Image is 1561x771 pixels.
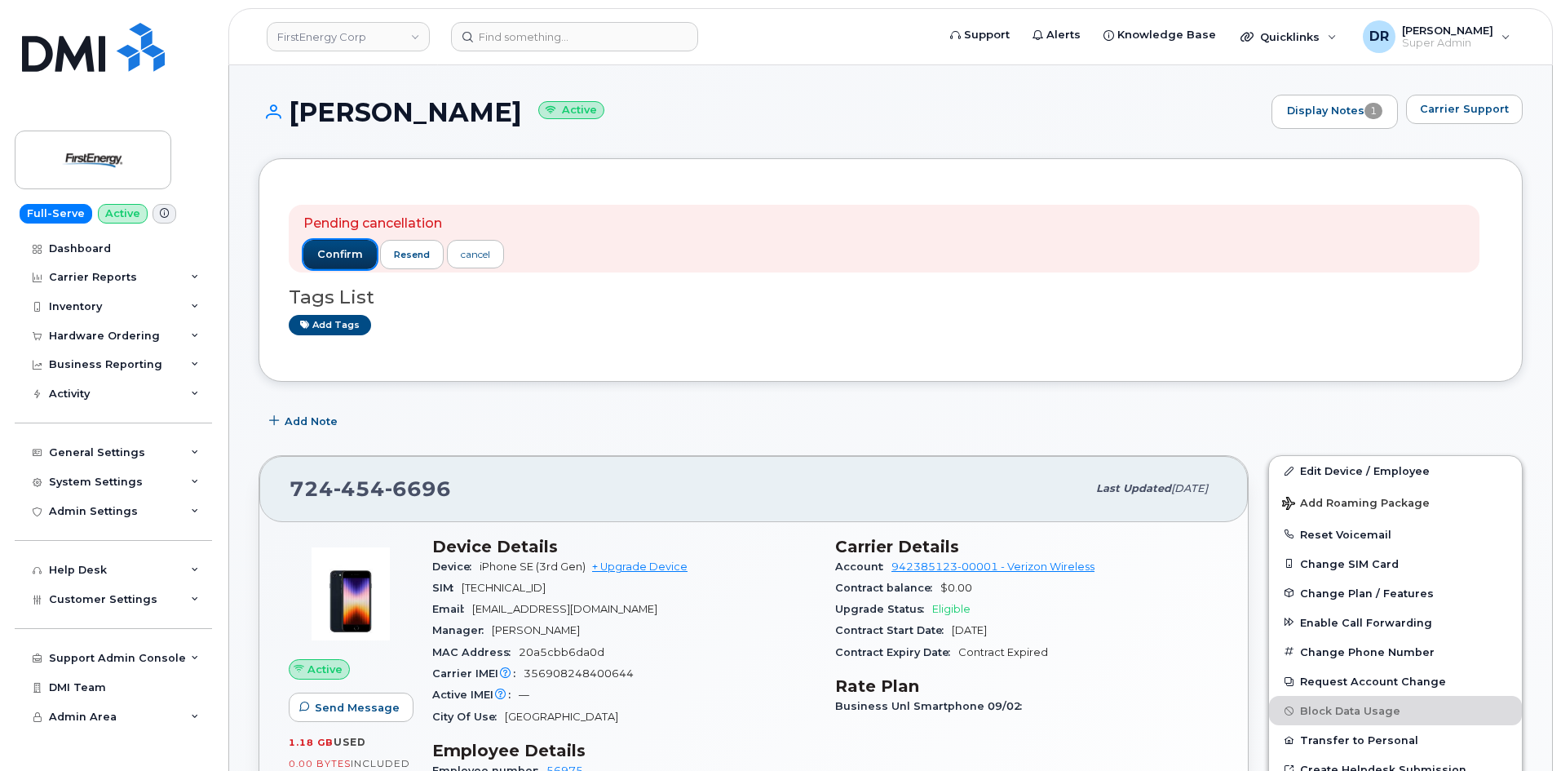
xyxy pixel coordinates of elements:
[289,758,351,769] span: 0.00 Bytes
[259,406,352,436] button: Add Note
[432,582,462,594] span: SIM
[932,603,971,615] span: Eligible
[958,646,1048,658] span: Contract Expired
[315,700,400,716] span: Send Message
[524,667,634,680] span: 356908248400644
[432,537,816,556] h3: Device Details
[472,603,657,615] span: [EMAIL_ADDRESS][DOMAIN_NAME]
[1406,95,1523,124] button: Carrier Support
[835,561,891,573] span: Account
[1364,103,1382,119] span: 1
[835,624,952,636] span: Contract Start Date
[432,561,480,573] span: Device
[432,741,816,760] h3: Employee Details
[1269,637,1522,667] button: Change Phone Number
[462,582,546,594] span: [TECHNICAL_ID]
[1269,725,1522,755] button: Transfer to Personal
[1171,482,1208,494] span: [DATE]
[835,582,940,594] span: Contract balance
[1490,700,1549,759] iframe: Messenger Launcher
[303,240,377,269] button: confirm
[334,476,385,501] span: 454
[432,603,472,615] span: Email
[317,247,363,262] span: confirm
[1420,101,1509,117] span: Carrier Support
[289,737,334,748] span: 1.18 GB
[480,561,586,573] span: iPhone SE (3rd Gen)
[289,287,1492,308] h3: Tags List
[519,689,529,701] span: —
[505,711,618,723] span: [GEOGRAPHIC_DATA]
[302,545,400,643] img: image20231002-3703462-1angbar.jpeg
[1269,578,1522,608] button: Change Plan / Features
[1269,667,1522,696] button: Request Account Change
[461,247,490,262] div: cancel
[835,676,1218,696] h3: Rate Plan
[285,414,338,429] span: Add Note
[1300,587,1434,599] span: Change Plan / Features
[1269,485,1522,519] button: Add Roaming Package
[1269,608,1522,637] button: Enable Call Forwarding
[432,667,524,680] span: Carrier IMEI
[592,561,688,573] a: + Upgrade Device
[432,689,519,701] span: Active IMEI
[334,736,366,748] span: used
[1282,497,1430,512] span: Add Roaming Package
[1269,549,1522,578] button: Change SIM Card
[835,537,1218,556] h3: Carrier Details
[432,711,505,723] span: City Of Use
[1271,95,1398,129] a: Display Notes1
[538,101,604,120] small: Active
[1269,456,1522,485] a: Edit Device / Employee
[447,240,504,268] a: cancel
[1096,482,1171,494] span: Last updated
[380,240,444,269] button: resend
[289,693,413,722] button: Send Message
[289,315,371,335] a: Add tags
[432,624,492,636] span: Manager
[835,700,1030,712] span: Business Unl Smartphone 09/02
[394,248,430,261] span: resend
[1269,696,1522,725] button: Block Data Usage
[835,646,958,658] span: Contract Expiry Date
[290,476,451,501] span: 724
[891,561,1094,573] a: 942385123-00001 - Verizon Wireless
[940,582,972,594] span: $0.00
[432,646,519,658] span: MAC Address
[952,624,987,636] span: [DATE]
[307,662,343,677] span: Active
[259,98,1263,126] h1: [PERSON_NAME]
[492,624,580,636] span: [PERSON_NAME]
[519,646,604,658] span: 20a5cbb6da0d
[385,476,451,501] span: 6696
[1269,520,1522,549] button: Reset Voicemail
[835,603,932,615] span: Upgrade Status
[1300,616,1432,628] span: Enable Call Forwarding
[303,215,504,233] p: Pending cancellation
